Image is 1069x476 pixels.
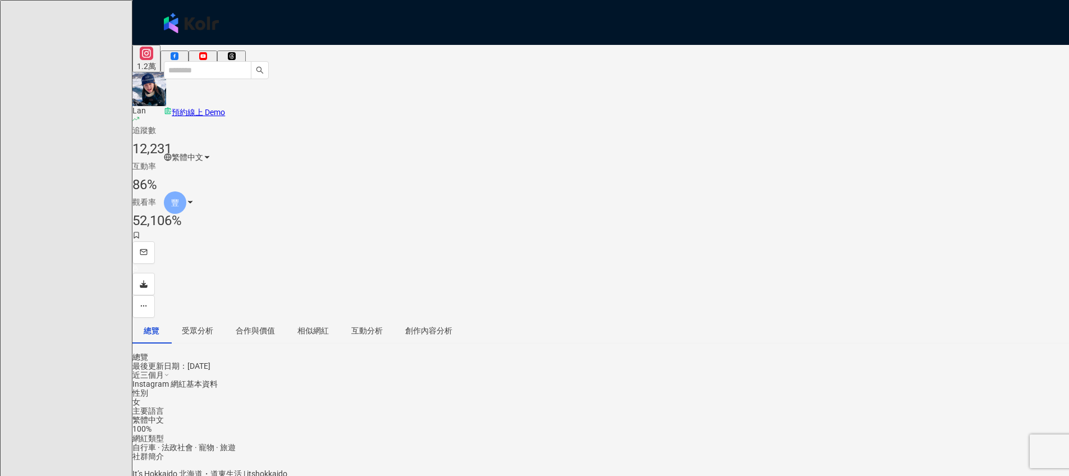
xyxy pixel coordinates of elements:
button: 2.7萬 [160,51,189,72]
div: Lan [132,106,1069,115]
div: 社群簡介 [132,452,1069,461]
div: 合作與價值 [236,324,275,337]
div: 觀看率 [132,196,1069,208]
span: search [256,66,264,74]
span: 100% [132,424,152,433]
div: 繁體中文 [132,415,1069,424]
div: 互動率 [132,160,1069,172]
span: 自行車 · 法政社會 · 寵物 · 旅遊 [132,443,236,452]
div: 創作內容分析 [405,324,452,337]
div: 主要語言 [132,406,1069,415]
span: 52,106% [132,210,182,232]
img: KOL Avatar [132,72,166,106]
div: 追蹤數 [132,124,1069,136]
span: 86% [132,175,157,196]
div: 受眾分析 [182,324,213,337]
img: logo [164,13,219,33]
button: 1.2萬 [132,45,160,72]
div: 互動分析 [351,324,383,337]
div: 總覽 [132,353,1069,361]
div: 1.2萬 [137,62,156,71]
span: 12,231 [132,141,172,157]
button: 2,764 [217,51,246,72]
div: 女 [132,397,1069,406]
div: 近三個月 [132,370,1069,379]
div: 最後更新日期：[DATE] [132,361,1069,370]
div: Instagram 網紅基本資料 [132,379,1069,388]
div: 總覽 [144,324,159,337]
div: 相似網紅 [297,324,329,337]
div: 性別 [132,388,1069,397]
span: 豐 [171,196,179,209]
div: 網紅類型 [132,434,1069,443]
button: 5,550 [189,51,217,72]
